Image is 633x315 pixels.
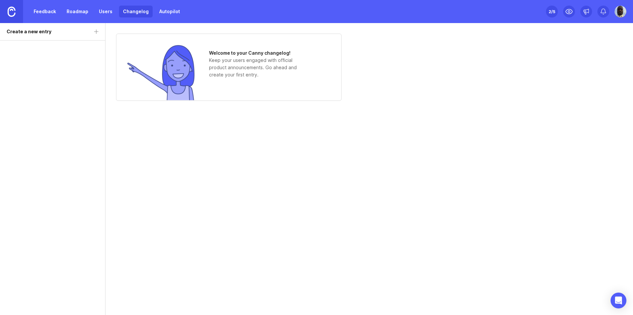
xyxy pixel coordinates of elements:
a: Autopilot [155,6,184,17]
button: 2/5 [546,6,558,17]
a: Feedback [30,6,60,17]
img: Canny Home [8,7,15,17]
img: wisevirus [615,6,626,17]
a: Roadmap [63,6,92,17]
a: Changelog [119,6,153,17]
img: no entries [127,44,196,100]
h1: Welcome to your Canny changelog! [209,49,308,57]
div: Open Intercom Messenger [611,293,626,308]
a: Users [95,6,116,17]
div: 2 /5 [549,7,555,16]
p: Keep your users engaged with official product announcements. Go ahead and create your first entry. [209,57,308,78]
